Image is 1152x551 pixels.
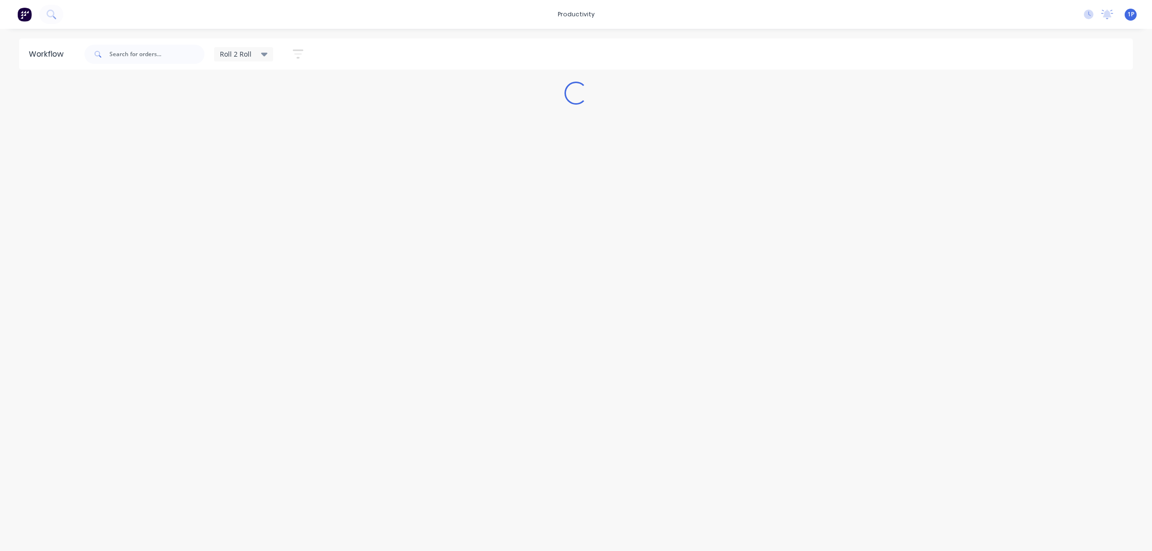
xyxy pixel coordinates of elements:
[553,7,600,22] div: productivity
[29,48,68,60] div: Workflow
[220,49,252,59] span: Roll 2 Roll
[1128,10,1134,19] span: 1P
[17,7,32,22] img: Factory
[109,45,204,64] input: Search for orders...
